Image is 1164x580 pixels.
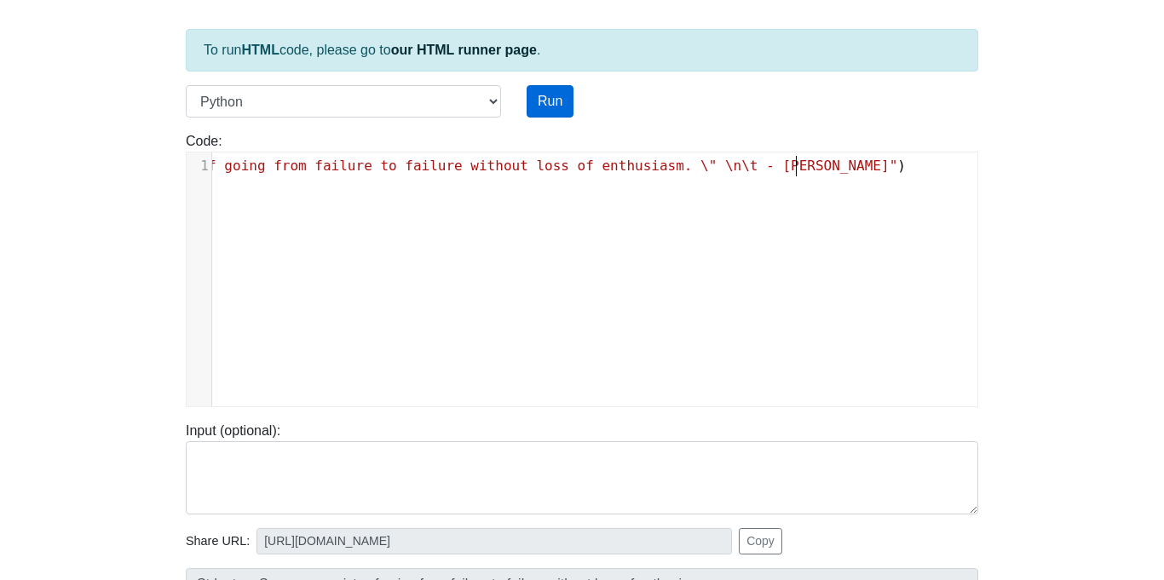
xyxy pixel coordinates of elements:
[391,43,537,57] a: our HTML runner page
[186,29,978,72] div: To run code, please go to .
[186,532,250,551] span: Share URL:
[527,85,573,118] button: Run
[739,528,782,554] button: Copy
[241,43,279,57] strong: HTML
[36,158,897,174] span: " Success consists of going from failure to failure without loss of enthusiasm. \" \n\t - [PERSON...
[173,131,991,407] div: Code:
[256,528,732,554] input: No share available yet
[187,156,211,176] div: 1
[173,421,991,514] div: Input (optional):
